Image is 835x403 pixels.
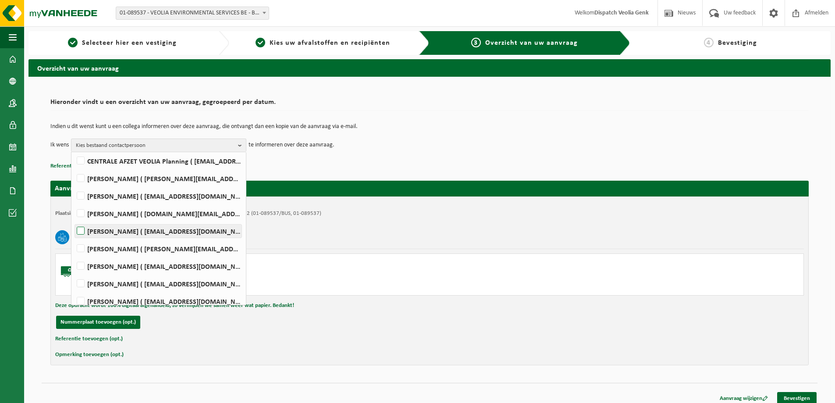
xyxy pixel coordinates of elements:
[75,242,242,255] label: [PERSON_NAME] ( [PERSON_NAME][EMAIL_ADDRESS][DOMAIN_NAME] )
[75,154,242,168] label: CENTRALE AFZET VEOLIA Planning ( [EMAIL_ADDRESS][DOMAIN_NAME] )
[249,139,334,152] p: te informeren over deze aanvraag.
[704,38,714,47] span: 4
[256,38,265,47] span: 2
[75,260,242,273] label: [PERSON_NAME] ( [EMAIL_ADDRESS][DOMAIN_NAME] )
[28,59,831,76] h2: Overzicht van uw aanvraag
[75,295,242,308] label: [PERSON_NAME] ( [EMAIL_ADDRESS][DOMAIN_NAME] )
[55,185,121,192] strong: Aanvraag voor [DATE]
[234,38,412,48] a: 2Kies uw afvalstoffen en recipiënten
[75,172,242,185] label: [PERSON_NAME] ( [PERSON_NAME][EMAIL_ADDRESS][DOMAIN_NAME] )
[95,272,465,279] div: Zelfaanlevering
[68,38,78,47] span: 1
[270,39,390,46] span: Kies uw afvalstoffen en recipiënten
[55,300,294,311] button: Deze opdracht wordt 100% digitaal afgehandeld, zo vermijden we samen weer wat papier. Bedankt!
[50,139,69,152] p: Ik wens
[718,39,757,46] span: Bevestiging
[95,284,465,291] div: Aantal: 2
[485,39,578,46] span: Overzicht van uw aanvraag
[75,189,242,203] label: [PERSON_NAME] ( [EMAIL_ADDRESS][DOMAIN_NAME] )
[116,7,269,20] span: 01-089537 - VEOLIA ENVIRONMENTAL SERVICES BE - BEERSE
[33,38,212,48] a: 1Selecteer hier een vestiging
[60,258,86,285] img: BL-SO-LV.png
[56,316,140,329] button: Nummerplaat toevoegen (opt.)
[50,99,809,111] h2: Hieronder vindt u een overzicht van uw aanvraag, gegroepeerd per datum.
[50,124,809,130] p: Indien u dit wenst kunt u een collega informeren over deze aanvraag, die ontvangt dan een kopie v...
[116,7,269,19] span: 01-089537 - VEOLIA ENVIRONMENTAL SERVICES BE - BEERSE
[76,139,235,152] span: Kies bestaand contactpersoon
[75,207,242,220] label: [PERSON_NAME] ( [DOMAIN_NAME][EMAIL_ADDRESS][DOMAIN_NAME] )
[55,349,124,360] button: Opmerking toevoegen (opt.)
[82,39,177,46] span: Selecteer hier een vestiging
[71,139,246,152] button: Kies bestaand contactpersoon
[471,38,481,47] span: 3
[75,277,242,290] label: [PERSON_NAME] ( [EMAIL_ADDRESS][DOMAIN_NAME] )
[50,160,118,172] button: Referentie toevoegen (opt.)
[75,225,242,238] label: [PERSON_NAME] ( [EMAIL_ADDRESS][DOMAIN_NAME] )
[594,10,649,16] strong: Dispatch Veolia Genk
[55,210,93,216] strong: Plaatsingsadres:
[55,333,123,345] button: Referentie toevoegen (opt.)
